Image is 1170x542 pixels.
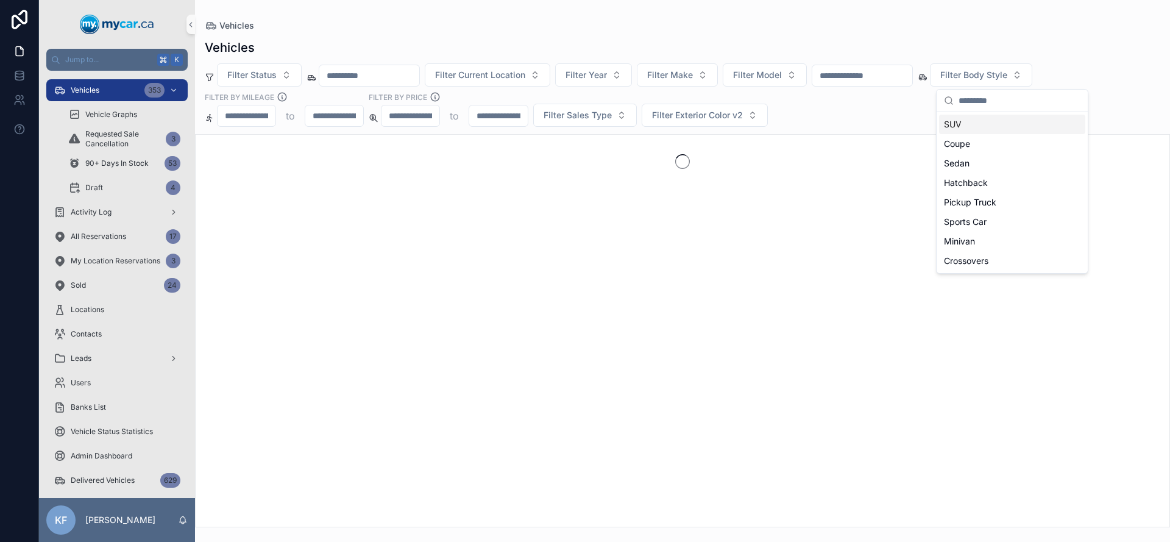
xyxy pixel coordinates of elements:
a: Requested Sale Cancellation3 [61,128,188,150]
button: Select Button [555,63,632,87]
span: Requested Sale Cancellation [85,129,161,149]
button: Jump to...K [46,49,188,71]
span: Filter Body Style [940,69,1007,81]
span: K [172,55,182,65]
h1: Vehicles [205,39,255,56]
div: 3 [166,132,180,146]
div: 53 [165,156,180,171]
a: Delivered Vehicles629 [46,469,188,491]
span: Vehicle Status Statistics [71,427,153,437]
button: Select Button [930,63,1032,87]
span: Locations [71,305,104,315]
span: Filter Exterior Color v2 [652,109,743,121]
div: 4 [166,180,180,195]
span: 90+ Days In Stock [85,159,149,168]
span: Vehicles [219,20,254,32]
a: Sold24 [46,274,188,296]
span: Activity Log [71,207,112,217]
span: Draft [85,183,103,193]
div: Sedan [939,154,1085,173]
a: Contacts [46,323,188,345]
a: Vehicles353 [46,79,188,101]
span: Filter Status [227,69,277,81]
button: Select Button [425,63,550,87]
div: 24 [164,278,180,293]
a: Vehicle Status Statistics [46,421,188,443]
div: Hatchback [939,173,1085,193]
div: Minivan [939,232,1085,251]
a: 90+ Days In Stock53 [61,152,188,174]
span: Banks List [71,402,106,412]
div: Coupe [939,134,1085,154]
a: Draft4 [61,177,188,199]
div: Crossovers [939,251,1085,271]
button: Select Button [723,63,807,87]
p: to [286,109,295,123]
span: Filter Current Location [435,69,525,81]
span: Filter Model [733,69,782,81]
div: scrollable content [39,71,195,498]
span: Contacts [71,329,102,339]
span: All Reservations [71,232,126,241]
a: Admin Dashboard [46,445,188,467]
a: Vehicles [205,20,254,32]
div: SUV [939,115,1085,134]
label: Filter By Mileage [205,91,274,102]
button: Select Button [217,63,302,87]
span: KF [55,513,67,527]
div: Pickup Truck [939,193,1085,212]
img: App logo [80,15,154,34]
a: Activity Log [46,201,188,223]
span: My Location Reservations [71,256,160,266]
a: Banks List [46,396,188,418]
span: Jump to... [65,55,152,65]
p: [PERSON_NAME] [85,514,155,526]
span: Sold [71,280,86,290]
a: Vehicle Graphs [61,104,188,126]
a: Users [46,372,188,394]
a: All Reservations17 [46,226,188,248]
span: Delivered Vehicles [71,476,135,485]
span: Filter Sales Type [544,109,612,121]
button: Select Button [642,104,768,127]
label: FILTER BY PRICE [369,91,427,102]
p: to [450,109,459,123]
div: 353 [144,83,165,98]
div: Suggestions [937,112,1088,273]
a: Leads [46,348,188,369]
span: Filter Year [565,69,607,81]
span: Vehicles [71,85,99,95]
div: 17 [166,229,180,244]
a: My Location Reservations3 [46,250,188,272]
div: 629 [160,473,180,488]
span: Filter Make [647,69,693,81]
span: Users [71,378,91,388]
span: Admin Dashboard [71,451,132,461]
div: 3 [166,254,180,268]
div: Sports Car [939,212,1085,232]
span: Leads [71,354,91,363]
a: Locations [46,299,188,321]
button: Select Button [533,104,637,127]
span: Vehicle Graphs [85,110,137,119]
button: Select Button [637,63,718,87]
